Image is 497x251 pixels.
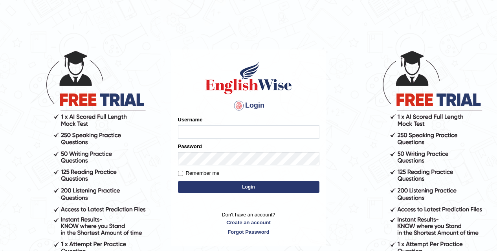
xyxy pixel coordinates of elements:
[178,211,319,235] p: Don't have an account?
[204,60,293,95] img: Logo of English Wise sign in for intelligent practice with AI
[178,99,319,112] h4: Login
[178,143,202,150] label: Password
[178,116,203,123] label: Username
[178,181,319,193] button: Login
[178,219,319,226] a: Create an account
[178,228,319,236] a: Forgot Password
[178,171,183,176] input: Remember me
[178,169,220,177] label: Remember me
